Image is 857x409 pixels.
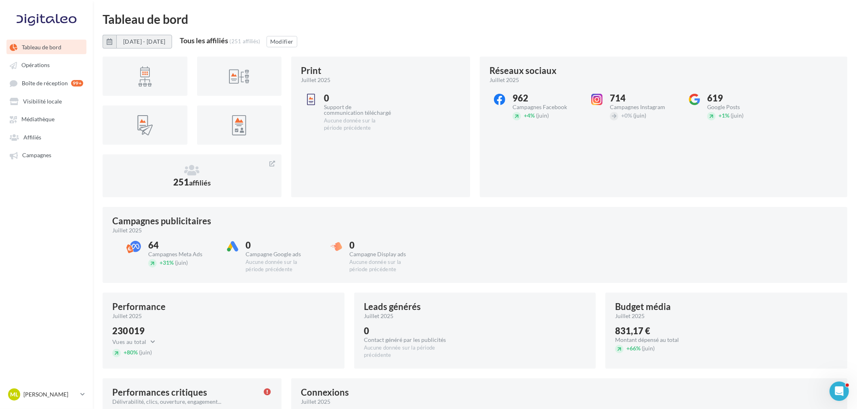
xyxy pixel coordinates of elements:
[71,80,83,86] div: 99+
[139,349,152,356] span: (juin)
[349,251,417,257] div: Campagne Display ads
[229,38,260,44] div: (251 affiliés)
[112,217,211,226] div: Campagnes publicitaires
[246,251,313,257] div: Campagne Google ads
[718,112,729,119] span: 1%
[626,345,630,352] span: +
[364,312,393,320] span: juillet 2025
[524,112,527,119] span: +
[364,327,455,335] div: 0
[513,104,580,110] div: Campagnes Facebook
[364,302,421,311] div: Leads générés
[6,387,86,402] a: ML [PERSON_NAME]
[5,94,88,108] a: Visibilité locale
[349,241,417,250] div: 0
[718,112,722,119] span: +
[324,104,391,116] div: Support de communication téléchargé
[10,390,18,398] span: ML
[22,152,51,159] span: Campagnes
[180,37,228,44] div: Tous les affiliés
[267,36,297,47] button: Modifier
[22,80,68,86] span: Boîte de réception
[116,35,172,48] button: [DATE] - [DATE]
[301,76,330,84] span: juillet 2025
[246,241,313,250] div: 0
[610,94,677,103] div: 714
[633,112,646,119] span: (juin)
[5,130,88,144] a: Affiliés
[112,337,160,347] button: Vues au total
[103,35,172,48] button: [DATE] - [DATE]
[615,302,671,311] div: Budget média
[5,148,88,162] a: Campagnes
[324,94,391,103] div: 0
[124,349,127,356] span: +
[112,312,142,320] span: juillet 2025
[160,259,163,266] span: +
[621,112,632,119] span: 0%
[301,66,321,75] div: Print
[112,388,207,397] div: Performances critiques
[189,178,211,187] span: affiliés
[23,134,41,141] span: Affiliés
[524,112,535,119] span: 4%
[112,226,142,234] span: juillet 2025
[112,398,257,406] div: Délivrabilité, clics, ouverture, engagement...
[364,337,455,343] div: Contact généré par les publicités
[301,388,349,397] div: Connexions
[23,98,62,105] span: Visibilité locale
[112,302,166,311] div: Performance
[124,349,138,356] span: 80%
[707,94,775,103] div: 619
[23,390,77,398] p: [PERSON_NAME]
[513,94,580,103] div: 962
[246,259,313,273] div: Aucune donnée sur la période précédente
[148,241,216,250] div: 64
[364,344,455,359] div: Aucune donnée sur la période précédente
[103,13,847,25] div: Tableau de bord
[621,112,624,119] span: +
[148,251,216,257] div: Campagnes Meta Ads
[5,40,88,54] a: Tableau de bord
[21,62,50,69] span: Opérations
[830,382,849,401] iframe: Intercom live chat
[489,66,557,75] div: Réseaux sociaux
[5,112,88,126] a: Médiathèque
[731,112,744,119] span: (juin)
[615,337,679,343] div: Montant dépensé au total
[324,117,391,132] div: Aucune donnée sur la période précédente
[173,177,211,188] span: 251
[610,104,677,110] div: Campagnes Instagram
[160,259,174,266] span: 31%
[536,112,549,119] span: (juin)
[626,345,641,352] span: 66%
[5,57,88,72] a: Opérations
[642,345,655,352] span: (juin)
[707,104,775,110] div: Google Posts
[615,312,645,320] span: juillet 2025
[112,327,160,335] div: 230 019
[615,327,679,335] div: 831,17 €
[175,259,188,266] span: (juin)
[21,116,55,123] span: Médiathèque
[301,398,330,406] span: juillet 2025
[5,76,88,91] a: Boîte de réception 99+
[489,76,519,84] span: juillet 2025
[349,259,417,273] div: Aucune donnée sur la période précédente
[22,44,61,51] span: Tableau de bord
